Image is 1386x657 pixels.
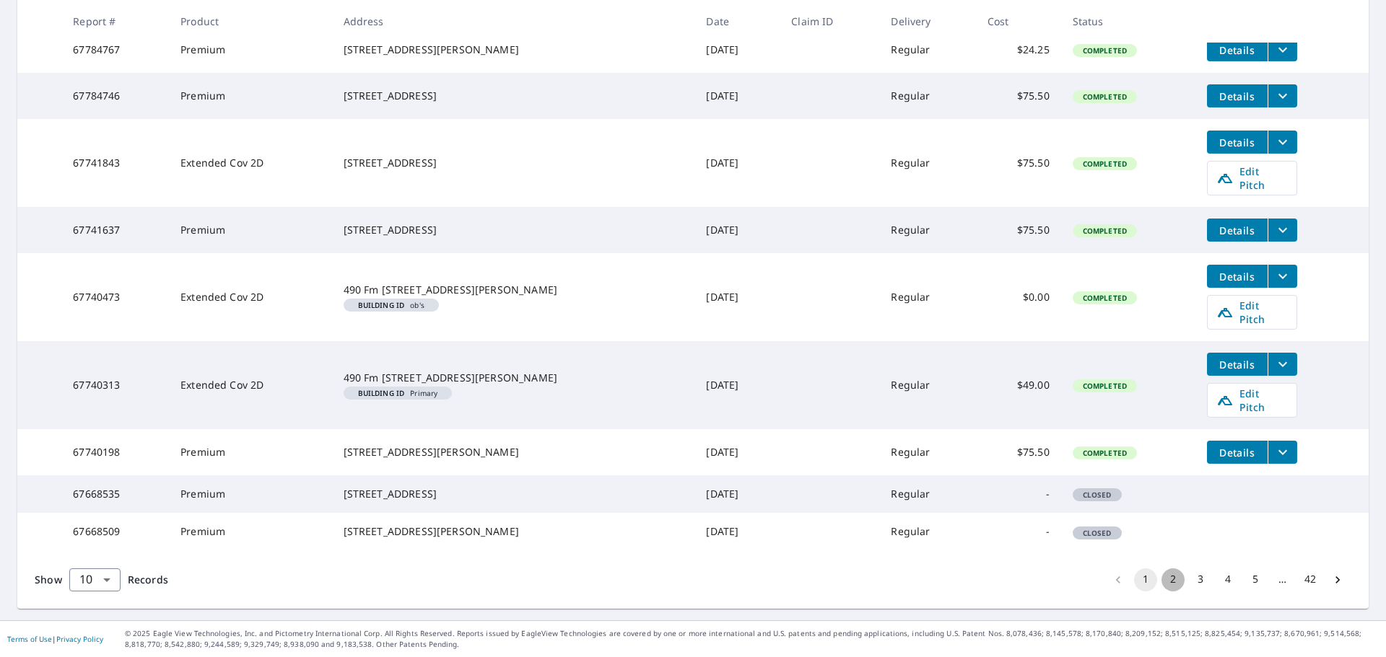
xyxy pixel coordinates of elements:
[69,568,121,591] div: Show 10 records
[61,513,169,550] td: 67668509
[694,73,780,119] td: [DATE]
[128,573,168,586] span: Records
[1161,568,1185,591] button: Go to page 2
[1074,448,1136,458] span: Completed
[344,283,684,297] div: 490 Fm [STREET_ADDRESS][PERSON_NAME]
[169,513,331,550] td: Premium
[1216,164,1288,192] span: Edit Pitch
[1216,224,1259,237] span: Details
[35,573,62,586] span: Show
[1074,528,1120,538] span: Closed
[694,253,780,341] td: [DATE]
[344,371,684,385] div: 490 Fm [STREET_ADDRESS][PERSON_NAME]
[694,27,780,73] td: [DATE]
[56,634,103,644] a: Privacy Policy
[1216,387,1288,414] span: Edit Pitch
[1207,219,1268,242] button: detailsBtn-67741637
[1216,446,1259,459] span: Details
[976,253,1061,341] td: $0.00
[61,119,169,207] td: 67741843
[1074,490,1120,500] span: Closed
[169,73,331,119] td: Premium
[169,429,331,475] td: Premium
[169,27,331,73] td: Premium
[1189,568,1212,591] button: Go to page 3
[976,513,1061,550] td: -
[879,475,976,513] td: Regular
[1268,219,1297,242] button: filesDropdownBtn-67741637
[169,253,331,341] td: Extended Cov 2D
[879,513,976,550] td: Regular
[694,207,780,253] td: [DATE]
[1268,84,1297,107] button: filesDropdownBtn-67784746
[344,445,684,459] div: [STREET_ADDRESS][PERSON_NAME]
[344,524,684,539] div: [STREET_ADDRESS][PERSON_NAME]
[879,253,976,341] td: Regular
[169,341,331,429] td: Extended Cov 2D
[69,560,121,600] div: 10
[879,73,976,119] td: Regular
[1074,92,1136,102] span: Completed
[1268,131,1297,154] button: filesDropdownBtn-67741843
[61,341,169,429] td: 67740313
[1207,131,1268,154] button: detailsBtn-67741843
[344,156,684,170] div: [STREET_ADDRESS]
[1074,159,1136,169] span: Completed
[344,43,684,57] div: [STREET_ADDRESS][PERSON_NAME]
[694,119,780,207] td: [DATE]
[1216,358,1259,371] span: Details
[879,27,976,73] td: Regular
[7,634,52,644] a: Terms of Use
[169,207,331,253] td: Premium
[1216,270,1259,283] span: Details
[7,635,103,643] p: |
[1268,265,1297,288] button: filesDropdownBtn-67740473
[61,429,169,475] td: 67740198
[879,429,976,475] td: Regular
[1216,43,1259,57] span: Details
[976,429,1061,475] td: $75.50
[1207,84,1268,107] button: detailsBtn-67784746
[169,119,331,207] td: Extended Cov 2D
[61,207,169,253] td: 67741637
[358,389,405,397] em: Building ID
[1216,89,1259,103] span: Details
[694,513,780,550] td: [DATE]
[1104,568,1351,591] nav: pagination navigation
[1268,38,1297,61] button: filesDropdownBtn-67784767
[61,27,169,73] td: 67784767
[349,301,433,309] span: ob's
[976,119,1061,207] td: $75.50
[1207,295,1297,330] a: Edit Pitch
[358,301,405,309] em: Building ID
[61,73,169,119] td: 67784746
[1074,226,1136,236] span: Completed
[1207,383,1297,418] a: Edit Pitch
[1216,299,1288,326] span: Edit Pitch
[1207,38,1268,61] button: detailsBtn-67784767
[879,119,976,207] td: Regular
[1207,161,1297,195] a: Edit Pitch
[1268,441,1297,464] button: filesDropdownBtn-67740198
[1271,572,1294,586] div: …
[976,27,1061,73] td: $24.25
[976,341,1061,429] td: $49.00
[879,207,976,253] td: Regular
[976,73,1061,119] td: $75.50
[1207,353,1268,376] button: detailsBtn-67740313
[169,475,331,513] td: Premium
[61,475,169,513] td: 67668535
[344,89,684,103] div: [STREET_ADDRESS]
[1244,568,1267,591] button: Go to page 5
[125,628,1379,650] p: © 2025 Eagle View Technologies, Inc. and Pictometry International Corp. All Rights Reserved. Repo...
[1207,441,1268,464] button: detailsBtn-67740198
[1326,568,1349,591] button: Go to next page
[976,475,1061,513] td: -
[1207,265,1268,288] button: detailsBtn-67740473
[879,341,976,429] td: Regular
[1134,568,1157,591] button: page 1
[1074,293,1136,303] span: Completed
[349,389,447,397] span: Primary
[1268,353,1297,376] button: filesDropdownBtn-67740313
[61,253,169,341] td: 67740473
